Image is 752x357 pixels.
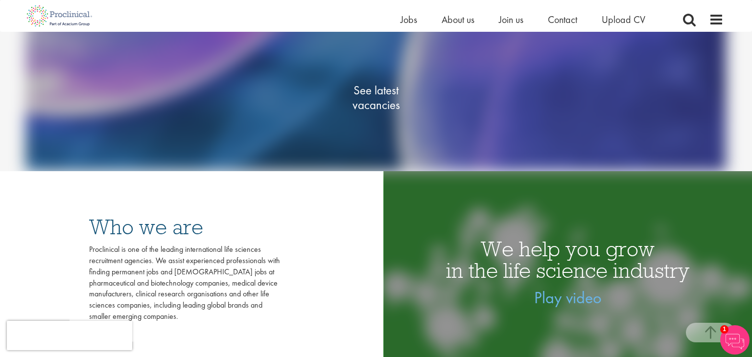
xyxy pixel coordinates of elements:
[720,325,750,355] img: Chatbot
[327,44,425,151] a: See latestvacancies
[327,83,425,112] span: See latest vacancies
[89,216,280,238] h3: Who we are
[400,13,417,26] a: Jobs
[548,13,577,26] a: Contact
[534,287,602,308] a: Play video
[602,13,645,26] a: Upload CV
[720,325,728,334] span: 1
[442,13,474,26] a: About us
[7,321,132,350] iframe: reCAPTCHA
[89,244,280,322] div: Proclinical is one of the leading international life sciences recruitment agencies. We assist exp...
[383,238,752,281] h1: We help you grow in the life science industry
[499,13,523,26] a: Join us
